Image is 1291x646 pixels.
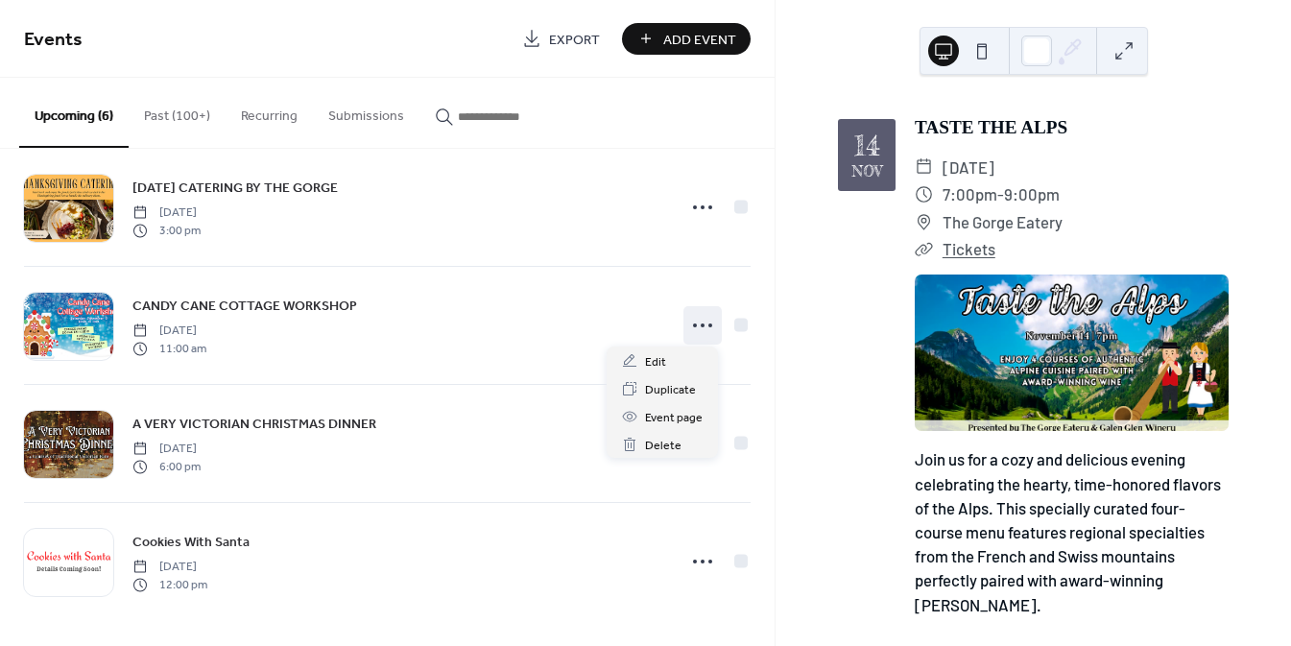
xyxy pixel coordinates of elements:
[132,576,207,593] span: 12:00 pm
[915,117,1067,137] a: TASTE THE ALPS
[915,180,933,208] div: ​
[915,154,933,181] div: ​
[645,380,696,400] span: Duplicate
[132,297,357,317] span: CANDY CANE COTTAGE WORKSHOP
[645,436,681,456] span: Delete
[132,559,207,576] span: [DATE]
[915,208,933,236] div: ​
[24,21,83,59] span: Events
[19,78,129,148] button: Upcoming (6)
[943,154,994,181] span: [DATE]
[854,131,880,159] div: 14
[1004,180,1060,208] span: 9:00pm
[132,415,376,435] span: A VERY VICTORIAN CHRISTMAS DINNER
[645,352,666,372] span: Edit
[132,295,357,317] a: CANDY CANE COTTAGE WORKSHOP
[132,531,250,553] a: Cookies With Santa
[132,533,250,553] span: Cookies With Santa
[313,78,419,146] button: Submissions
[549,30,600,50] span: Export
[622,23,751,55] button: Add Event
[132,179,338,199] span: [DATE] CATERING BY THE GORGE
[132,323,206,340] span: [DATE]
[943,180,997,208] span: 7:00pm
[943,239,995,258] a: Tickets
[943,208,1063,236] span: The Gorge Eatery
[915,235,933,263] div: ​
[132,413,376,435] a: A VERY VICTORIAN CHRISTMAS DINNER
[132,458,201,475] span: 6:00 pm
[508,23,614,55] a: Export
[129,78,226,146] button: Past (100+)
[645,408,703,428] span: Event page
[132,340,206,357] span: 11:00 am
[132,177,338,199] a: [DATE] CATERING BY THE GORGE
[997,180,1004,208] span: -
[132,204,201,222] span: [DATE]
[852,164,881,179] div: Nov
[132,441,201,458] span: [DATE]
[226,78,313,146] button: Recurring
[663,30,736,50] span: Add Event
[132,222,201,239] span: 3:00 pm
